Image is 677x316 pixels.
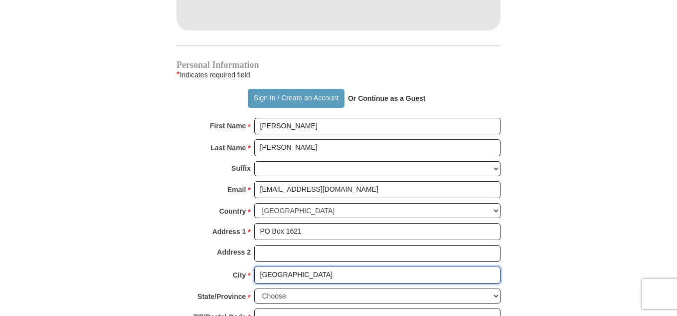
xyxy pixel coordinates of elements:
[219,204,246,218] strong: Country
[197,290,246,304] strong: State/Province
[176,61,501,69] h4: Personal Information
[248,89,344,108] button: Sign In / Create an Account
[233,268,246,282] strong: City
[176,69,501,81] div: Indicates required field
[217,245,251,259] strong: Address 2
[231,161,251,175] strong: Suffix
[211,141,246,155] strong: Last Name
[227,183,246,197] strong: Email
[212,225,246,239] strong: Address 1
[210,119,246,133] strong: First Name
[348,94,426,102] strong: Or Continue as a Guest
